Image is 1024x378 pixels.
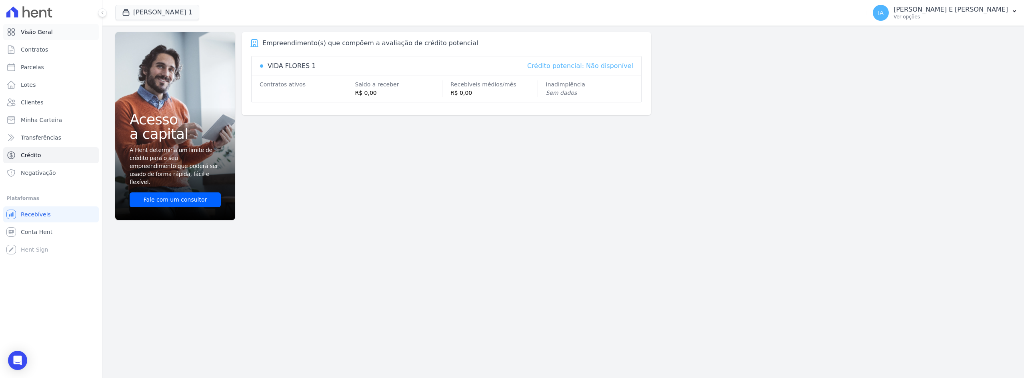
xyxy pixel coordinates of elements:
p: [PERSON_NAME] E [PERSON_NAME] [894,6,1008,14]
span: Conta Hent [21,228,52,236]
span: Crédito [21,151,41,159]
span: Transferências [21,134,61,142]
span: IA [878,10,884,16]
span: Contratos [21,46,48,54]
div: VIDA FLORES 1 [268,61,316,71]
span: Lotes [21,81,36,89]
span: Visão Geral [21,28,53,36]
a: Clientes [3,94,99,110]
div: Crédito potencial: Não disponível [527,61,633,71]
span: a capital [130,127,221,141]
span: A Hent determina um limite de crédito para o seu empreendimento que poderá ser usado de forma ráp... [130,146,219,186]
button: IA [PERSON_NAME] E [PERSON_NAME] Ver opções [866,2,1024,24]
span: Negativação [21,169,56,177]
button: [PERSON_NAME] 1 [115,5,199,20]
div: Recebíveis médios/mês [450,80,538,89]
div: Contratos ativos [260,80,347,89]
div: R$ 0,00 [355,89,442,97]
span: Parcelas [21,63,44,71]
a: Conta Hent [3,224,99,240]
a: Minha Carteira [3,112,99,128]
p: Ver opções [894,14,1008,20]
div: Open Intercom Messenger [8,351,27,370]
a: Negativação [3,165,99,181]
a: Parcelas [3,59,99,75]
a: Recebíveis [3,206,99,222]
a: Transferências [3,130,99,146]
a: Contratos [3,42,99,58]
span: Acesso [130,112,221,127]
div: Sem dados [546,89,634,97]
span: Minha Carteira [21,116,62,124]
div: Plataformas [6,194,96,203]
div: R$ 0,00 [450,89,538,97]
a: Visão Geral [3,24,99,40]
a: Fale com um consultor [130,192,221,207]
div: Saldo a receber [355,80,442,89]
div: Empreendimento(s) que compõem a avaliação de crédito potencial [262,38,478,48]
div: Inadimplência [546,80,634,89]
a: Crédito [3,147,99,163]
span: Recebíveis [21,210,51,218]
span: Clientes [21,98,43,106]
a: Lotes [3,77,99,93]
